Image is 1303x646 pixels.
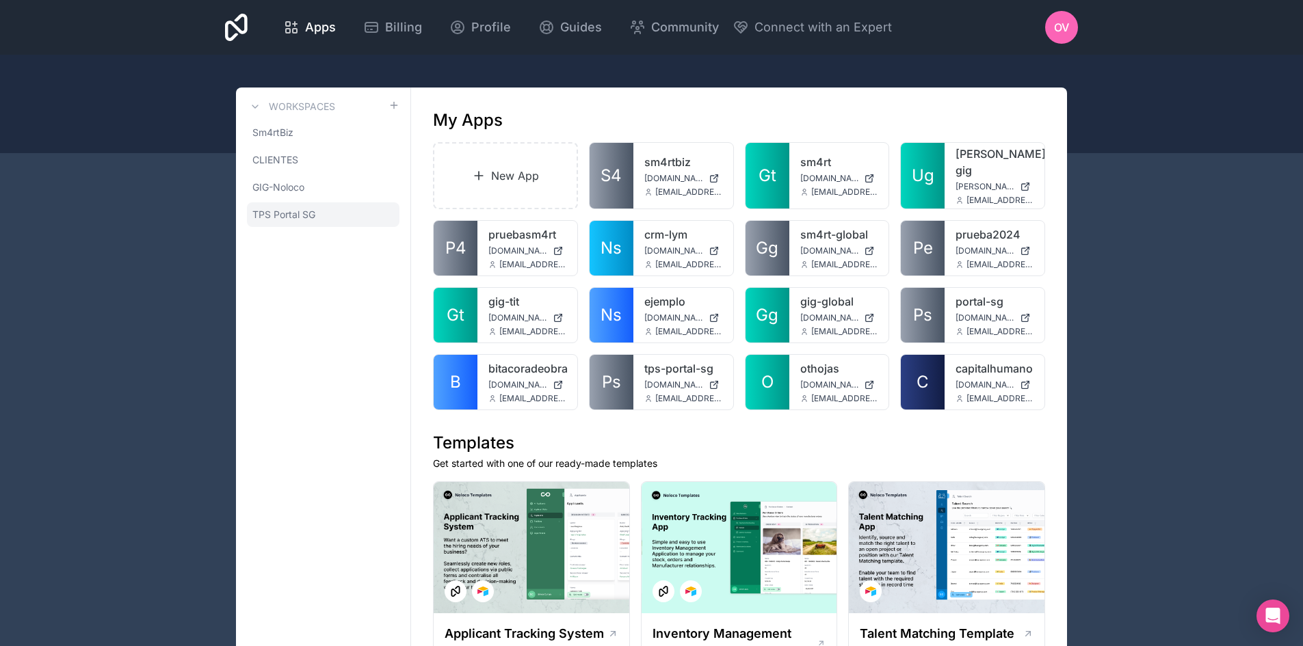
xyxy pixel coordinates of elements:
span: [EMAIL_ADDRESS][DOMAIN_NAME] [966,326,1034,337]
span: [DOMAIN_NAME] [800,245,859,256]
a: CLIENTES [247,148,399,172]
span: Billing [385,18,422,37]
img: Airtable Logo [477,586,488,597]
a: TPS Portal SG [247,202,399,227]
a: sm4rt-global [800,226,878,243]
a: S4 [590,143,633,208]
h1: Applicant Tracking System [445,624,604,643]
a: capitalhumano [956,360,1034,377]
span: [DOMAIN_NAME] [800,312,859,323]
a: Guides [527,12,613,42]
a: sm4rt [800,154,878,170]
span: [DOMAIN_NAME] [488,379,547,390]
a: sm4rtbiz [644,154,722,170]
span: [EMAIL_ADDRESS][DOMAIN_NAME] [966,393,1034,404]
h1: Templates [433,432,1045,454]
a: crm-lym [644,226,722,243]
span: [EMAIL_ADDRESS][DOMAIN_NAME] [811,187,878,198]
span: OV [1054,19,1069,36]
span: O [761,371,774,393]
span: [DOMAIN_NAME] [956,379,1014,390]
span: Guides [560,18,602,37]
span: [DOMAIN_NAME] [644,245,703,256]
a: pruebasm4rt [488,226,566,243]
span: [DOMAIN_NAME] [644,312,703,323]
span: Community [651,18,719,37]
img: Airtable Logo [865,586,876,597]
span: Apps [305,18,336,37]
a: Ps [901,288,945,342]
a: Workspaces [247,98,335,115]
p: Get started with one of our ready-made templates [433,457,1045,470]
a: prueba2024 [956,226,1034,243]
a: portal-sg [956,293,1034,310]
span: [DOMAIN_NAME] [956,245,1014,256]
a: Profile [438,12,522,42]
a: [DOMAIN_NAME] [800,173,878,184]
span: [EMAIL_ADDRESS][DOMAIN_NAME] [499,259,566,270]
a: [PERSON_NAME][DOMAIN_NAME] [956,181,1034,192]
img: Airtable Logo [685,586,696,597]
span: [EMAIL_ADDRESS][DOMAIN_NAME] [655,393,722,404]
span: Gt [759,165,776,187]
span: [PERSON_NAME][DOMAIN_NAME] [956,181,1014,192]
a: Community [618,12,730,42]
span: B [450,371,461,393]
span: [EMAIL_ADDRESS][DOMAIN_NAME] [811,259,878,270]
a: Sm4rtBiz [247,120,399,145]
a: gig-tit [488,293,566,310]
a: [DOMAIN_NAME] [488,379,566,390]
span: [DOMAIN_NAME] [644,173,703,184]
span: CLIENTES [252,153,298,167]
span: [DOMAIN_NAME] [800,173,859,184]
a: [DOMAIN_NAME] [956,379,1034,390]
span: C [917,371,929,393]
span: [EMAIL_ADDRESS][DOMAIN_NAME] [966,195,1034,206]
span: P4 [445,237,466,259]
span: [DOMAIN_NAME] [488,245,547,256]
a: Billing [352,12,433,42]
h1: My Apps [433,109,503,131]
span: S4 [601,165,622,187]
a: [DOMAIN_NAME] [644,245,722,256]
span: Profile [471,18,511,37]
span: Gg [756,237,778,259]
span: [EMAIL_ADDRESS][DOMAIN_NAME] [655,259,722,270]
span: [EMAIL_ADDRESS][DOMAIN_NAME] [811,393,878,404]
a: Pe [901,221,945,275]
a: Gg [746,221,789,275]
a: Ns [590,221,633,275]
span: [DOMAIN_NAME] [956,312,1014,323]
span: [EMAIL_ADDRESS][DOMAIN_NAME] [499,326,566,337]
a: GIG-Noloco [247,175,399,200]
a: [DOMAIN_NAME] [488,245,566,256]
a: O [746,355,789,409]
a: Gt [746,143,789,208]
h3: Workspaces [269,100,335,113]
span: Gt [447,304,464,326]
a: Ns [590,288,633,342]
a: [DOMAIN_NAME] [488,312,566,323]
span: Ns [601,237,622,259]
span: [DOMAIN_NAME] [800,379,859,390]
span: Ns [601,304,622,326]
span: TPS Portal SG [252,208,315,221]
span: [DOMAIN_NAME] [488,312,547,323]
a: [DOMAIN_NAME] [800,245,878,256]
a: gig-global [800,293,878,310]
h1: Talent Matching Template [860,624,1014,643]
a: [DOMAIN_NAME] [644,173,722,184]
a: C [901,355,945,409]
span: [DOMAIN_NAME] [644,379,703,390]
a: P4 [434,221,477,275]
span: [EMAIL_ADDRESS][DOMAIN_NAME] [966,259,1034,270]
span: [EMAIL_ADDRESS][DOMAIN_NAME] [655,326,722,337]
button: Connect with an Expert [733,18,892,37]
a: [DOMAIN_NAME] [800,379,878,390]
span: Connect with an Expert [754,18,892,37]
a: New App [433,142,578,209]
a: [PERSON_NAME]-gig [956,146,1034,178]
a: Gg [746,288,789,342]
span: [EMAIL_ADDRESS][DOMAIN_NAME] [655,187,722,198]
span: Ps [602,371,621,393]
